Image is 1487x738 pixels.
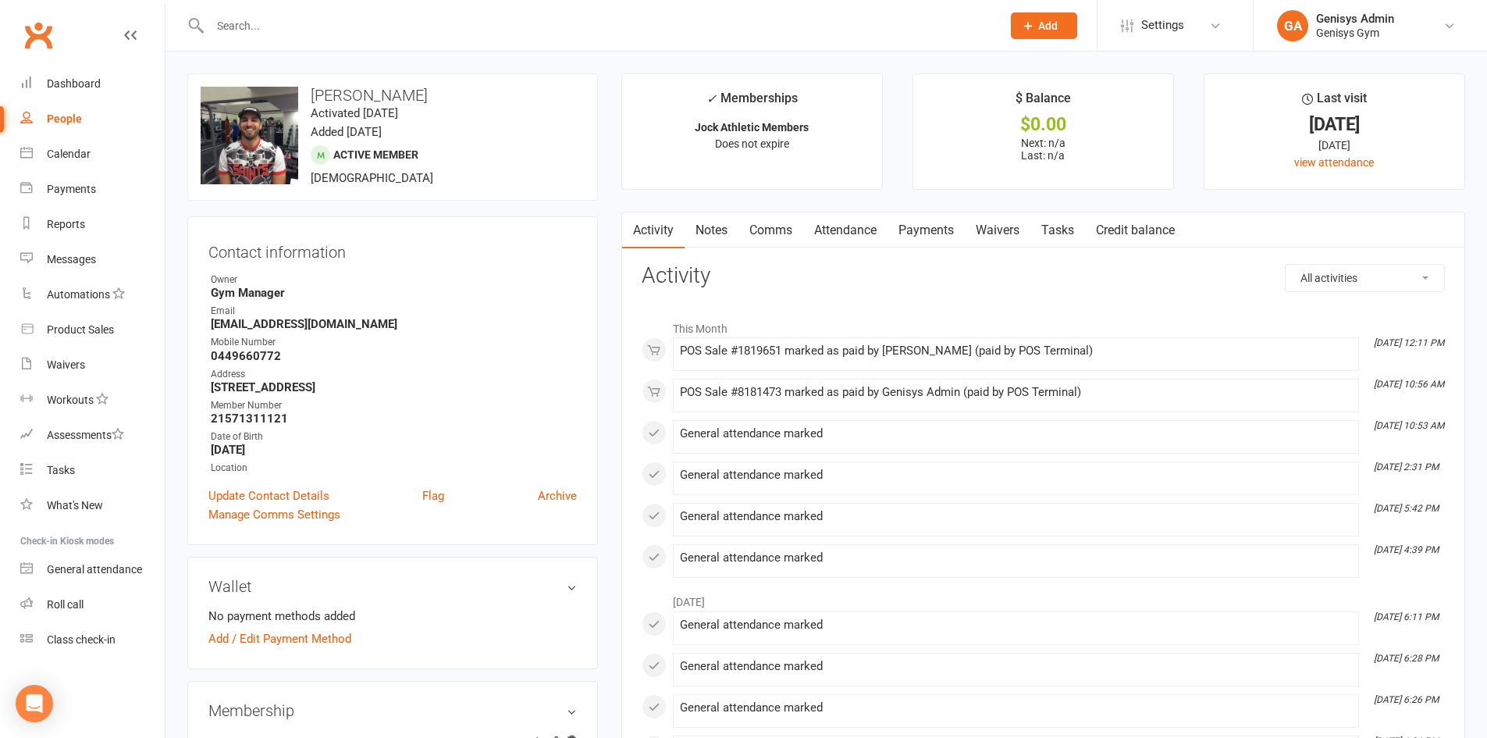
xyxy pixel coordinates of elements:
[1374,653,1439,664] i: [DATE] 6:28 PM
[1011,12,1077,39] button: Add
[20,488,165,523] a: What's New
[1374,503,1439,514] i: [DATE] 5:42 PM
[20,383,165,418] a: Workouts
[208,702,577,719] h3: Membership
[1016,88,1071,116] div: $ Balance
[211,443,577,457] strong: [DATE]
[311,171,433,185] span: [DEMOGRAPHIC_DATA]
[20,277,165,312] a: Automations
[680,660,1352,673] div: General attendance marked
[20,137,165,172] a: Calendar
[927,137,1159,162] p: Next: n/a Last: n/a
[20,418,165,453] a: Assessments
[311,125,382,139] time: Added [DATE]
[642,312,1445,337] li: This Month
[1218,116,1450,133] div: [DATE]
[422,487,444,505] a: Flag
[622,212,685,248] a: Activity
[680,510,1352,523] div: General attendance marked
[1374,694,1439,705] i: [DATE] 6:26 PM
[47,464,75,476] div: Tasks
[20,172,165,207] a: Payments
[680,619,1352,632] div: General attendance marked
[1085,212,1186,248] a: Credit balance
[47,253,96,266] div: Messages
[1374,420,1444,431] i: [DATE] 10:53 AM
[20,66,165,102] a: Dashboard
[738,212,803,248] a: Comms
[211,273,577,287] div: Owner
[47,218,85,230] div: Reports
[201,87,585,104] h3: [PERSON_NAME]
[1294,156,1374,169] a: view attendance
[1374,379,1444,390] i: [DATE] 10:56 AM
[680,427,1352,440] div: General attendance marked
[1374,544,1439,555] i: [DATE] 4:39 PM
[47,77,101,90] div: Dashboard
[642,586,1445,611] li: [DATE]
[47,323,114,336] div: Product Sales
[927,116,1159,133] div: $0.00
[208,505,340,524] a: Manage Comms Settings
[16,685,53,722] div: Open Intercom Messenger
[47,358,85,371] div: Waivers
[685,212,738,248] a: Notes
[208,629,351,648] a: Add / Edit Payment Method
[20,587,165,622] a: Roll call
[333,148,418,161] span: Active member
[715,137,789,150] span: Does not expire
[695,121,809,134] strong: Jock Athletic Members
[20,102,165,137] a: People
[47,112,82,125] div: People
[211,380,577,394] strong: [STREET_ADDRESS]
[642,264,1445,288] h3: Activity
[47,394,94,406] div: Workouts
[47,429,124,441] div: Assessments
[47,148,91,160] div: Calendar
[1316,26,1394,40] div: Genisys Gym
[211,430,577,444] div: Date of Birth
[680,469,1352,482] div: General attendance marked
[211,286,577,300] strong: Gym Manager
[47,183,96,195] div: Payments
[208,607,577,626] li: No payment methods added
[208,578,577,595] h3: Wallet
[211,461,577,476] div: Location
[538,487,577,505] a: Archive
[311,106,398,120] time: Activated [DATE]
[803,212,888,248] a: Attendance
[680,551,1352,565] div: General attendance marked
[211,349,577,363] strong: 0449660772
[211,367,577,382] div: Address
[47,499,103,512] div: What's New
[1030,212,1085,248] a: Tasks
[211,304,577,319] div: Email
[706,91,717,106] i: ✓
[20,552,165,587] a: General attendance kiosk mode
[1277,10,1308,41] div: GA
[20,453,165,488] a: Tasks
[965,212,1030,248] a: Waivers
[211,398,577,413] div: Member Number
[20,242,165,277] a: Messages
[201,87,298,184] img: image1720429038.png
[1374,611,1439,622] i: [DATE] 6:11 PM
[211,412,577,426] strong: 21571311121
[47,288,110,301] div: Automations
[211,317,577,331] strong: [EMAIL_ADDRESS][DOMAIN_NAME]
[208,487,329,505] a: Update Contact Details
[1302,88,1367,116] div: Last visit
[680,701,1352,715] div: General attendance marked
[1038,20,1058,32] span: Add
[1316,12,1394,26] div: Genisys Admin
[19,16,58,55] a: Clubworx
[1141,8,1184,43] span: Settings
[1374,337,1444,348] i: [DATE] 12:11 PM
[20,348,165,383] a: Waivers
[47,598,84,611] div: Roll call
[20,207,165,242] a: Reports
[205,15,991,37] input: Search...
[20,312,165,348] a: Product Sales
[208,237,577,261] h3: Contact information
[47,563,142,576] div: General attendance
